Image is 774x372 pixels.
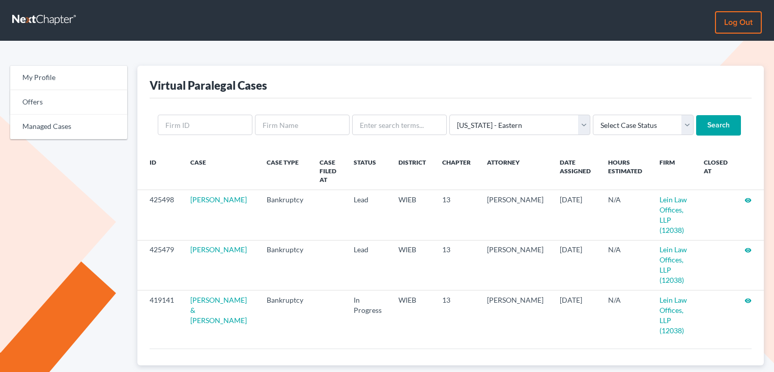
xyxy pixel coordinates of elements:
[255,115,350,135] input: Firm Name
[744,297,752,304] i: visibility
[10,66,127,90] a: My Profile
[552,240,600,290] td: [DATE]
[390,190,434,240] td: WIEB
[352,115,447,135] input: Enter search terms...
[259,190,311,240] td: Bankruptcy
[434,152,479,190] th: Chapter
[137,240,182,290] td: 425479
[137,190,182,240] td: 425498
[600,152,651,190] th: Hours Estimated
[190,245,247,254] a: [PERSON_NAME]
[10,90,127,115] a: Offers
[137,152,182,190] th: ID
[434,190,479,240] td: 13
[744,195,752,204] a: visibility
[696,115,741,136] input: Search
[190,195,247,204] a: [PERSON_NAME]
[259,152,311,190] th: Case Type
[150,78,267,93] div: Virtual Paralegal Cases
[715,11,762,34] a: Log out
[346,240,390,290] td: Lead
[744,247,752,254] i: visibility
[158,115,252,135] input: Firm ID
[390,240,434,290] td: WIEB
[390,290,434,340] td: WIEB
[651,152,696,190] th: Firm
[346,152,390,190] th: Status
[660,245,687,284] a: Lein Law Offices, LLP (12038)
[182,152,259,190] th: Case
[479,290,552,340] td: [PERSON_NAME]
[552,190,600,240] td: [DATE]
[600,240,651,290] td: N/A
[190,296,247,325] a: [PERSON_NAME] & [PERSON_NAME]
[744,197,752,204] i: visibility
[259,290,311,340] td: Bankruptcy
[600,290,651,340] td: N/A
[660,195,687,234] a: Lein Law Offices, LLP (12038)
[311,152,346,190] th: Case Filed At
[696,152,736,190] th: Closed at
[346,190,390,240] td: Lead
[600,190,651,240] td: N/A
[390,152,434,190] th: District
[137,290,182,340] td: 419141
[10,115,127,139] a: Managed Cases
[479,190,552,240] td: [PERSON_NAME]
[259,240,311,290] td: Bankruptcy
[744,296,752,304] a: visibility
[552,152,600,190] th: Date Assigned
[479,240,552,290] td: [PERSON_NAME]
[744,245,752,254] a: visibility
[660,296,687,335] a: Lein Law Offices, LLP (12038)
[552,290,600,340] td: [DATE]
[434,240,479,290] td: 13
[479,152,552,190] th: Attorney
[346,290,390,340] td: In Progress
[434,290,479,340] td: 13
